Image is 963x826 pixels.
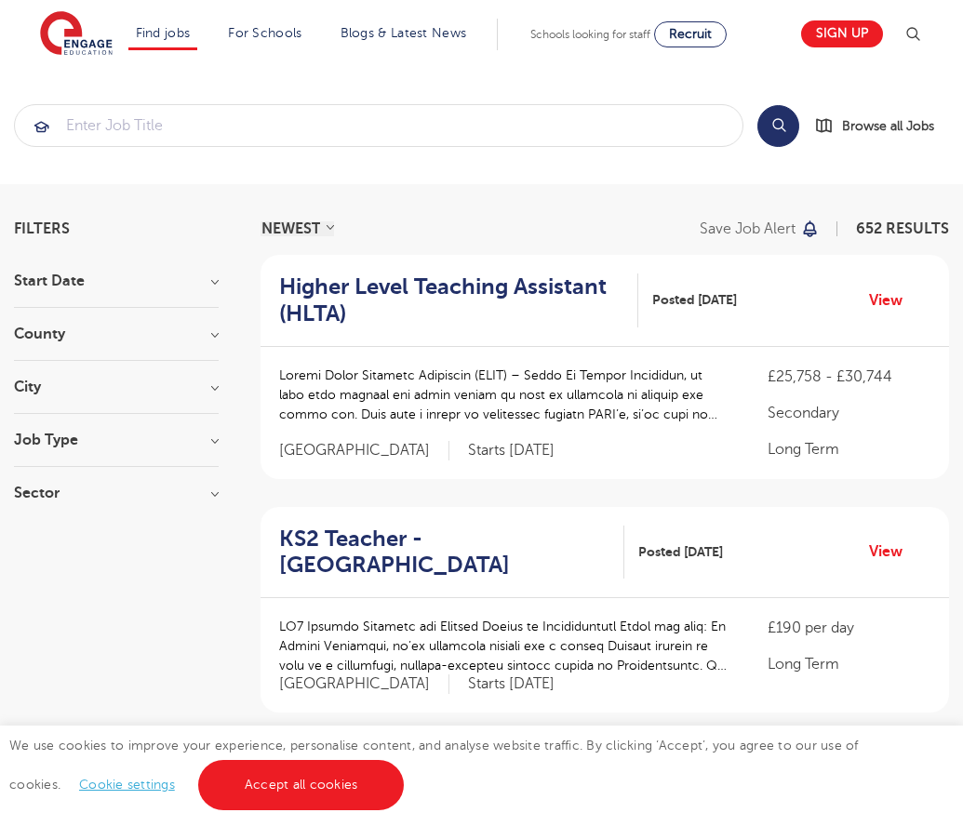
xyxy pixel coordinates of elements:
[700,221,820,236] button: Save job alert
[768,366,930,388] p: £25,758 - £30,744
[869,540,916,564] a: View
[279,441,449,460] span: [GEOGRAPHIC_DATA]
[768,402,930,424] p: Secondary
[228,26,301,40] a: For Schools
[279,526,624,580] a: KS2 Teacher - [GEOGRAPHIC_DATA]
[279,273,623,327] h2: Higher Level Teaching Assistant (HLTA)
[15,105,742,146] input: Submit
[14,433,219,447] h3: Job Type
[9,739,859,792] span: We use cookies to improve your experience, personalise content, and analyse website traffic. By c...
[757,105,799,147] button: Search
[638,542,723,562] span: Posted [DATE]
[279,674,449,694] span: [GEOGRAPHIC_DATA]
[814,115,949,137] a: Browse all Jobs
[468,674,555,694] p: Starts [DATE]
[842,115,934,137] span: Browse all Jobs
[279,366,730,424] p: Loremi Dolor Sitametc Adipiscin (ELIT) – Seddo Ei Tempor Incididun, ut labo etdo magnaal eni admi...
[768,438,930,460] p: Long Term
[801,20,883,47] a: Sign up
[768,653,930,675] p: Long Term
[14,104,743,147] div: Submit
[79,778,175,792] a: Cookie settings
[40,11,113,58] img: Engage Education
[652,290,737,310] span: Posted [DATE]
[14,221,70,236] span: Filters
[279,273,638,327] a: Higher Level Teaching Assistant (HLTA)
[14,326,219,341] h3: County
[768,617,930,639] p: £190 per day
[14,380,219,394] h3: City
[198,760,405,810] a: Accept all cookies
[279,617,730,675] p: LO7 Ipsumdo Sitametc adi Elitsed Doeius te Incididuntutl Etdol mag aliq: En Admini Veniamqui, no’...
[669,27,712,41] span: Recruit
[654,21,727,47] a: Recruit
[341,26,467,40] a: Blogs & Latest News
[14,273,219,288] h3: Start Date
[856,220,949,237] span: 652 RESULTS
[468,441,555,460] p: Starts [DATE]
[530,28,650,41] span: Schools looking for staff
[14,486,219,500] h3: Sector
[869,288,916,313] a: View
[136,26,191,40] a: Find jobs
[700,221,796,236] p: Save job alert
[279,526,609,580] h2: KS2 Teacher - [GEOGRAPHIC_DATA]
